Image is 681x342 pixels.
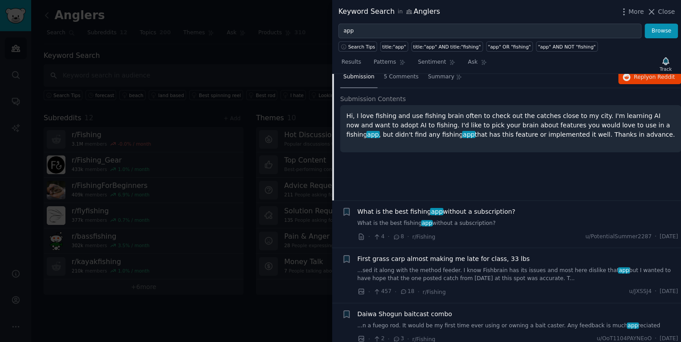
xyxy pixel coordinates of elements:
[649,74,675,80] span: on Reddit
[357,254,530,264] a: First grass carp almost making me late for class, 33 lbs
[618,70,681,85] button: Replyon Reddit
[382,44,406,50] div: title:"app"
[411,41,483,52] a: title:"app" AND title:"fishing"
[357,207,515,216] a: What is the best fishingappwithout a subscription?
[627,322,639,329] span: app
[400,288,414,296] span: 18
[368,232,370,241] span: ·
[357,267,678,282] a: ...sed it along with the method feeder. I know Fishbrain has its issues and most here dislike tha...
[373,233,384,241] span: 4
[394,287,396,297] span: ·
[384,73,418,81] span: 5 Comments
[655,288,657,296] span: ·
[343,73,374,81] span: Submission
[380,41,408,52] a: title:"app"
[628,7,644,16] span: More
[373,58,396,66] span: Patterns
[373,288,391,296] span: 457
[585,233,652,241] span: u/PotentialSummer2287
[647,7,675,16] button: Close
[657,55,675,73] button: Track
[397,8,402,16] span: in
[388,232,389,241] span: ·
[357,220,678,228] a: What is the best fishingappwithout a subscription?
[428,73,454,81] span: Summary
[366,131,380,138] span: app
[462,131,475,138] span: app
[422,289,446,295] span: r/Fishing
[658,7,675,16] span: Close
[660,66,672,72] div: Track
[393,233,404,241] span: 8
[412,234,435,240] span: r/Fishing
[357,207,515,216] span: What is the best fishing without a subscription?
[468,58,478,66] span: Ask
[338,41,377,52] button: Search Tips
[486,41,533,52] a: "app" OR "fishing"
[660,288,678,296] span: [DATE]
[340,94,406,104] span: Submission Contents
[348,44,375,50] span: Search Tips
[338,55,364,73] a: Results
[538,44,596,50] div: "app" AND NOT "fishing"
[421,220,433,226] span: app
[488,44,531,50] div: "app" OR "fishing"
[418,287,419,297] span: ·
[415,55,458,73] a: Sentiment
[357,322,678,330] a: ...n a fuego rod. It would be my first time ever using or owning a bait caster. Any feedback is m...
[338,24,641,39] input: Try a keyword related to your business
[341,58,361,66] span: Results
[346,111,675,139] p: Hi, I love fishing and use fishing brain often to check out the catches close to my city. I'm lea...
[418,58,446,66] span: Sentiment
[645,24,678,39] button: Browse
[536,41,598,52] a: "app" AND NOT "fishing"
[655,233,657,241] span: ·
[368,287,370,297] span: ·
[618,267,630,273] span: app
[660,233,678,241] span: [DATE]
[629,288,652,296] span: u/JXSSJ4
[407,232,409,241] span: ·
[465,55,490,73] a: Ask
[413,44,481,50] div: title:"app" AND title:"fishing"
[634,73,675,81] span: Reply
[370,55,408,73] a: Patterns
[430,208,443,215] span: app
[619,7,644,16] button: More
[357,309,452,319] a: Daiwa Shogun baitcast combo
[338,6,440,17] div: Keyword Search Anglers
